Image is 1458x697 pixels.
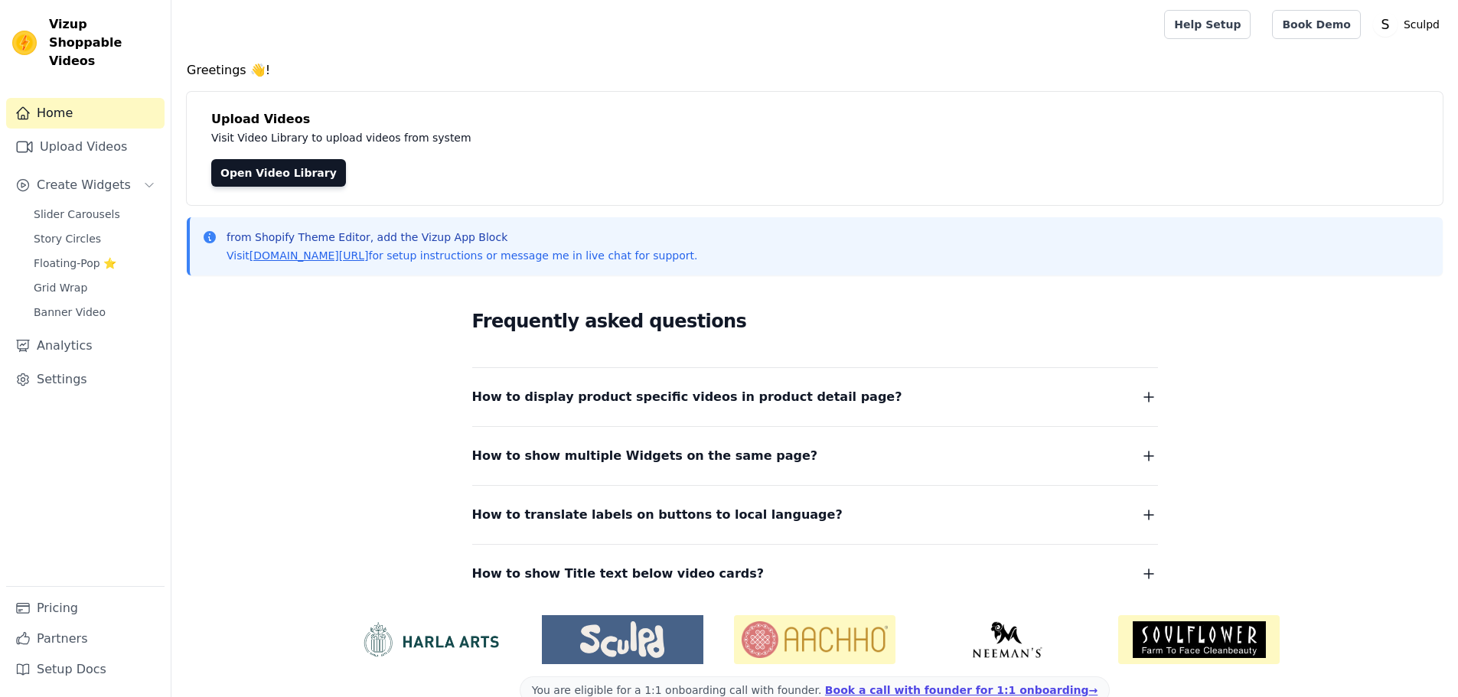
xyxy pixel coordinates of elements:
button: How to show multiple Widgets on the same page? [472,445,1158,467]
a: Settings [6,364,165,395]
img: Soulflower [1118,615,1280,664]
text: S [1381,17,1389,32]
a: Upload Videos [6,132,165,162]
a: Grid Wrap [24,277,165,298]
a: [DOMAIN_NAME][URL] [250,249,369,262]
span: Vizup Shoppable Videos [49,15,158,70]
a: Book a call with founder for 1:1 onboarding [825,684,1098,696]
button: S Sculpd [1373,11,1446,38]
span: Create Widgets [37,176,131,194]
img: Vizup [12,31,37,55]
button: How to translate labels on buttons to local language? [472,504,1158,526]
h4: Upload Videos [211,110,1418,129]
p: Visit for setup instructions or message me in live chat for support. [227,248,697,263]
a: Home [6,98,165,129]
a: Book Demo [1272,10,1360,39]
p: Sculpd [1398,11,1446,38]
a: Help Setup [1164,10,1251,39]
p: Visit Video Library to upload videos from system [211,129,897,147]
span: How to show multiple Widgets on the same page? [472,445,818,467]
span: Grid Wrap [34,280,87,295]
img: HarlaArts [350,621,511,658]
a: Setup Docs [6,654,165,685]
span: Slider Carousels [34,207,120,222]
span: How to display product specific videos in product detail page? [472,386,902,408]
a: Story Circles [24,228,165,249]
a: Banner Video [24,301,165,323]
a: Floating-Pop ⭐ [24,252,165,274]
a: Open Video Library [211,159,346,187]
a: Analytics [6,331,165,361]
a: Partners [6,624,165,654]
span: Story Circles [34,231,101,246]
h2: Frequently asked questions [472,306,1158,337]
h4: Greetings 👋! [187,61,1443,80]
button: How to display product specific videos in product detail page? [472,386,1158,408]
span: How to translate labels on buttons to local language? [472,504,843,526]
img: Sculpd US [542,621,703,658]
img: Neeman's [926,621,1088,658]
p: from Shopify Theme Editor, add the Vizup App Block [227,230,697,245]
a: Slider Carousels [24,204,165,225]
button: How to show Title text below video cards? [472,563,1158,585]
a: Pricing [6,593,165,624]
span: Banner Video [34,305,106,320]
button: Create Widgets [6,170,165,200]
span: How to show Title text below video cards? [472,563,765,585]
img: Aachho [734,615,895,664]
span: Floating-Pop ⭐ [34,256,116,271]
